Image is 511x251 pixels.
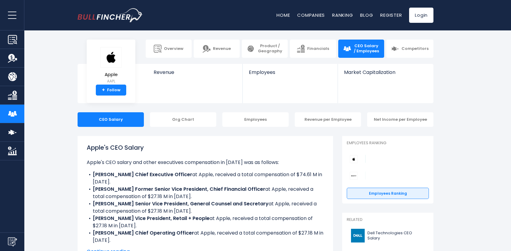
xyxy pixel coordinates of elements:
[338,64,433,85] a: Market Capitalization
[257,44,283,54] span: Product / Geography
[307,46,329,51] span: Financials
[87,171,324,186] li: at Apple, received a total compensation of $74.61 M in [DATE].
[93,186,265,193] b: [PERSON_NAME] Former Senior Vice President, Chief Financial Officer
[222,112,289,127] div: Employees
[150,112,216,127] div: Org Chart
[78,8,143,22] img: bullfincher logo
[102,87,105,93] strong: +
[164,46,183,51] span: Overview
[93,229,194,236] b: [PERSON_NAME] Chief Operating Officer
[367,231,425,241] span: Dell Technologies CEO Salary
[332,12,353,18] a: Ranking
[360,12,373,18] a: Blog
[243,64,337,85] a: Employees
[380,12,402,18] a: Register
[353,44,379,54] span: CEO Salary / Employees
[290,40,336,58] a: Financials
[249,69,331,75] span: Employees
[367,112,433,127] div: Net Income per Employee
[87,200,324,215] li: at Apple, received a total compensation of $27.18 M in [DATE].
[194,40,240,58] a: Revenue
[350,155,358,163] img: Apple competitors logo
[344,69,427,75] span: Market Capitalization
[154,69,237,75] span: Revenue
[347,141,429,146] p: Employees Ranking
[148,64,243,85] a: Revenue
[401,46,429,51] span: Competitors
[87,215,324,229] li: at Apple, received a total compensation of $27.18 M in [DATE].
[93,171,192,178] b: [PERSON_NAME] Chief Executive Officer
[242,40,288,58] a: Product / Geography
[87,186,324,200] li: at Apple, received a total compensation of $27.18 M in [DATE].
[338,40,384,58] a: CEO Salary / Employees
[350,229,366,242] img: DELL logo
[78,8,143,22] a: Go to homepage
[409,8,433,23] a: Login
[146,40,192,58] a: Overview
[386,40,433,58] a: Competitors
[93,200,269,207] b: [PERSON_NAME] Senior Vice President, General Counsel and Secretary
[347,188,429,199] a: Employees Ranking
[100,78,122,84] small: AAPL
[78,112,144,127] div: CEO Salary
[213,46,231,51] span: Revenue
[295,112,361,127] div: Revenue per Employee
[297,12,325,18] a: Companies
[87,143,324,152] h1: Apple's CEO Salary
[347,227,429,244] a: Dell Technologies CEO Salary
[100,72,122,77] span: Apple
[93,215,210,222] b: [PERSON_NAME] Vice President, Retail + People
[347,217,429,222] p: Related
[350,172,358,180] img: Sony Group Corporation competitors logo
[276,12,290,18] a: Home
[96,85,126,96] a: +Follow
[87,159,324,166] p: Apple's CEO salary and other executives compensation in [DATE] was as follows:
[100,47,122,85] a: Apple AAPL
[87,229,324,244] li: at Apple, received a total compensation of $27.18 M in [DATE].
